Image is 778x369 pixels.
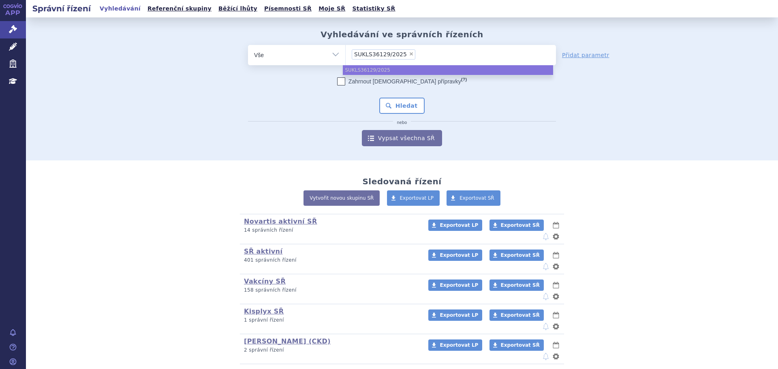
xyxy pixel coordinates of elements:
[244,227,418,234] p: 14 správních řízení
[244,247,282,255] a: SŘ aktivní
[262,3,314,14] a: Písemnosti SŘ
[418,49,422,59] input: SUKLS36129/2025
[489,309,544,321] a: Exportovat SŘ
[362,130,442,146] a: Vypsat všechna SŘ
[542,292,550,301] button: notifikace
[244,317,418,324] p: 1 správní řízení
[428,339,482,351] a: Exportovat LP
[501,342,540,348] span: Exportovat SŘ
[461,77,467,82] abbr: (?)
[440,222,478,228] span: Exportovat LP
[145,3,214,14] a: Referenční skupiny
[387,190,440,206] a: Exportovat LP
[447,190,500,206] a: Exportovat SŘ
[400,195,434,201] span: Exportovat LP
[350,3,398,14] a: Statistiky SŘ
[552,220,560,230] button: lhůty
[552,310,560,320] button: lhůty
[216,3,260,14] a: Běžící lhůty
[440,312,478,318] span: Exportovat LP
[552,352,560,361] button: nastavení
[244,287,418,294] p: 158 správních řízení
[354,51,407,57] span: SUKLS36129/2025
[552,322,560,331] button: nastavení
[552,250,560,260] button: lhůty
[542,352,550,361] button: notifikace
[552,292,560,301] button: nastavení
[501,282,540,288] span: Exportovat SŘ
[542,322,550,331] button: notifikace
[97,3,143,14] a: Vyhledávání
[362,177,441,186] h2: Sledovaná řízení
[489,250,544,261] a: Exportovat SŘ
[337,77,467,85] label: Zahrnout [DEMOGRAPHIC_DATA] přípravky
[552,280,560,290] button: lhůty
[440,342,478,348] span: Exportovat LP
[244,277,286,285] a: Vakcíny SŘ
[489,279,544,291] a: Exportovat SŘ
[552,232,560,241] button: nastavení
[428,250,482,261] a: Exportovat LP
[393,120,411,125] i: nebo
[409,51,414,56] span: ×
[244,347,418,354] p: 2 správní řízení
[352,49,415,60] li: SUKLS36129/2025
[501,312,540,318] span: Exportovat SŘ
[489,220,544,231] a: Exportovat SŘ
[244,307,284,315] a: Kisplyx SŘ
[244,218,317,225] a: Novartis aktivní SŘ
[428,309,482,321] a: Exportovat LP
[501,252,540,258] span: Exportovat SŘ
[316,3,348,14] a: Moje SŘ
[440,282,478,288] span: Exportovat LP
[428,220,482,231] a: Exportovat LP
[321,30,483,39] h2: Vyhledávání ve správních řízeních
[552,340,560,350] button: lhůty
[552,262,560,271] button: nastavení
[542,262,550,271] button: notifikace
[26,3,97,14] h2: Správní řízení
[542,232,550,241] button: notifikace
[244,257,418,264] p: 401 správních řízení
[428,279,482,291] a: Exportovat LP
[501,222,540,228] span: Exportovat SŘ
[460,195,494,201] span: Exportovat SŘ
[379,98,425,114] button: Hledat
[304,190,380,206] a: Vytvořit novou skupinu SŘ
[562,51,609,59] a: Přidat parametr
[440,252,478,258] span: Exportovat LP
[244,337,331,345] a: [PERSON_NAME] (CKD)
[489,339,544,351] a: Exportovat SŘ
